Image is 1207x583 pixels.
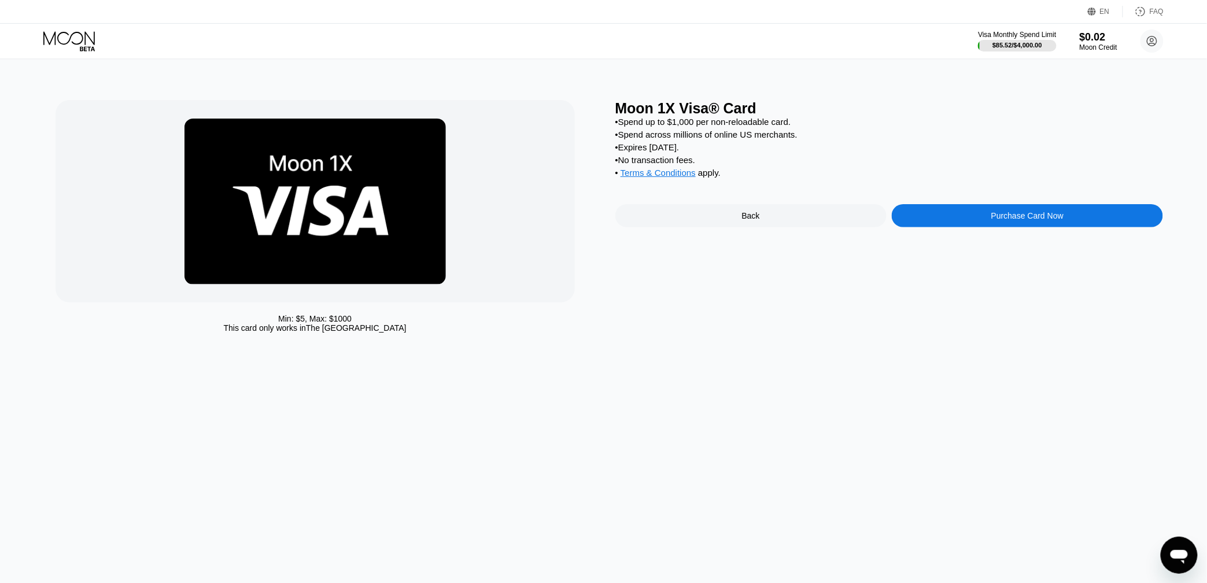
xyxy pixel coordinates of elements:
[742,211,760,220] div: Back
[615,142,1164,152] div: • Expires [DATE].
[615,204,887,227] div: Back
[278,314,352,323] div: Min: $ 5 , Max: $ 1000
[1080,31,1117,43] div: $0.02
[615,117,1164,127] div: • Spend up to $1,000 per non-reloadable card.
[615,130,1164,139] div: • Spend across millions of online US merchants.
[1080,43,1117,51] div: Moon Credit
[978,31,1056,39] div: Visa Monthly Spend Limit
[1080,31,1117,51] div: $0.02Moon Credit
[992,42,1042,49] div: $85.52 / $4,000.00
[224,323,407,333] div: This card only works in The [GEOGRAPHIC_DATA]
[615,100,1164,117] div: Moon 1X Visa® Card
[1150,8,1164,16] div: FAQ
[621,168,696,180] div: Terms & Conditions
[1123,6,1164,17] div: FAQ
[621,168,696,178] span: Terms & Conditions
[991,211,1064,220] div: Purchase Card Now
[1088,6,1123,17] div: EN
[615,168,1164,180] div: • apply .
[615,155,1164,165] div: • No transaction fees.
[978,31,1056,51] div: Visa Monthly Spend Limit$85.52/$4,000.00
[1100,8,1110,16] div: EN
[1161,537,1198,574] iframe: Button to launch messaging window
[892,204,1163,227] div: Purchase Card Now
